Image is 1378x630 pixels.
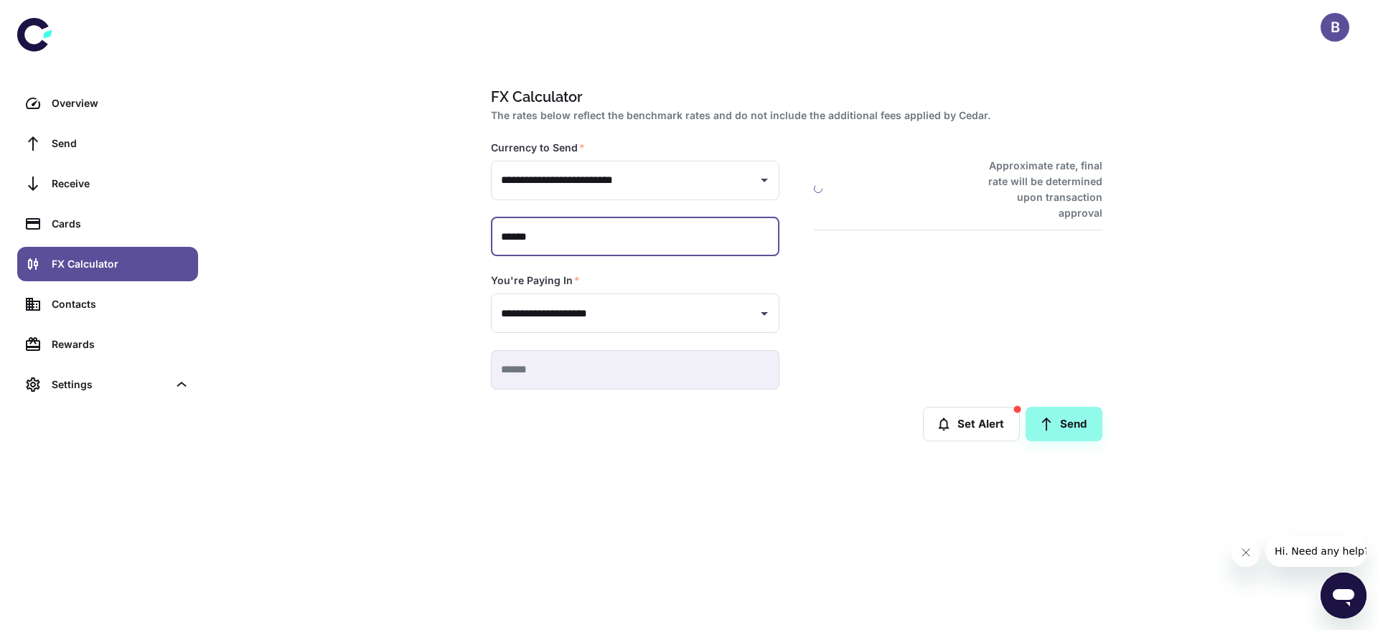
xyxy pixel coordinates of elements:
a: Contacts [17,287,198,321]
a: Rewards [17,327,198,362]
a: FX Calculator [17,247,198,281]
div: Overview [52,95,189,111]
div: Settings [52,377,168,392]
div: Cards [52,216,189,232]
label: Currency to Send [491,141,585,155]
iframe: Close message [1232,538,1260,567]
div: Contacts [52,296,189,312]
a: Overview [17,86,198,121]
a: Send [17,126,198,161]
a: Cards [17,207,198,241]
div: Send [52,136,189,151]
button: Open [754,170,774,190]
a: Send [1026,407,1102,441]
button: B [1321,13,1349,42]
iframe: Button to launch messaging window [1321,573,1367,619]
h1: FX Calculator [491,86,1097,108]
div: FX Calculator [52,256,189,272]
div: Settings [17,367,198,402]
a: Receive [17,166,198,201]
button: Open [754,304,774,324]
div: Rewards [52,337,189,352]
label: You're Paying In [491,273,580,288]
iframe: Message from company [1266,535,1367,567]
span: Hi. Need any help? [9,10,103,22]
button: Set Alert [923,407,1020,441]
h6: Approximate rate, final rate will be determined upon transaction approval [972,158,1102,221]
div: Receive [52,176,189,192]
